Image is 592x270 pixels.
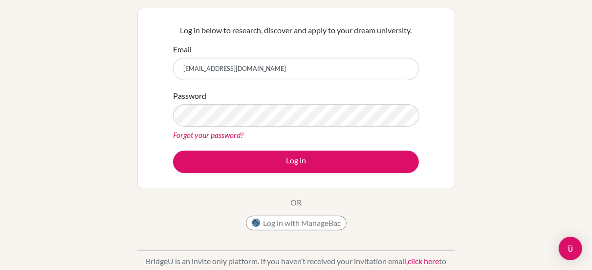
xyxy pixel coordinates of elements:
[246,216,347,230] button: Log in with ManageBac
[173,130,243,139] a: Forgot your password?
[559,237,582,260] div: Open Intercom Messenger
[173,90,206,102] label: Password
[290,197,302,208] p: OR
[173,151,419,173] button: Log in
[408,256,439,266] a: click here
[173,24,419,36] p: Log in below to research, discover and apply to your dream university.
[173,44,192,55] label: Email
